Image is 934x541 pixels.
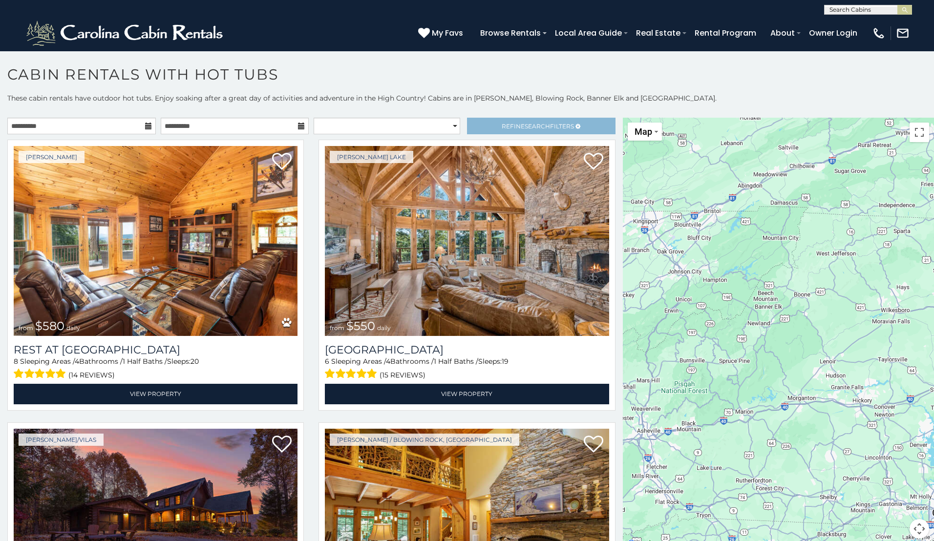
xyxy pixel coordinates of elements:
span: daily [377,324,391,332]
img: Lake Haven Lodge [325,146,609,336]
a: Rest at Mountain Crest from $580 daily [14,146,297,336]
img: White-1-2.png [24,19,227,48]
a: Lake Haven Lodge from $550 daily [325,146,609,336]
span: 4 [75,357,79,366]
a: [PERSON_NAME]/Vilas [19,434,104,446]
a: Rental Program [690,24,761,42]
button: Map camera controls [910,519,929,539]
a: Real Estate [631,24,685,42]
a: Browse Rentals [475,24,546,42]
a: My Favs [418,27,466,40]
a: Owner Login [804,24,862,42]
a: RefineSearchFilters [467,118,616,134]
span: daily [66,324,80,332]
h3: Rest at Mountain Crest [14,343,297,356]
a: [PERSON_NAME] Lake [330,151,413,163]
img: mail-regular-white.png [896,26,910,40]
a: [GEOGRAPHIC_DATA] [325,343,609,356]
span: from [330,324,344,332]
a: Add to favorites [584,152,603,172]
span: Search [525,123,550,130]
span: from [19,324,33,332]
div: Sleeping Areas / Bathrooms / Sleeps: [14,356,297,381]
span: (15 reviews) [380,369,425,381]
img: Rest at Mountain Crest [14,146,297,336]
a: View Property [325,384,609,404]
a: Add to favorites [272,435,292,455]
a: Add to favorites [584,435,603,455]
a: [PERSON_NAME] [19,151,85,163]
span: 4 [386,357,390,366]
span: My Favs [432,27,463,39]
span: 1 Half Baths / [434,357,478,366]
img: phone-regular-white.png [872,26,886,40]
a: Local Area Guide [550,24,627,42]
a: About [765,24,800,42]
span: 8 [14,357,18,366]
a: Rest at [GEOGRAPHIC_DATA] [14,343,297,356]
span: 20 [191,357,199,366]
span: (14 reviews) [68,369,115,381]
a: Add to favorites [272,152,292,172]
a: [PERSON_NAME] / Blowing Rock, [GEOGRAPHIC_DATA] [330,434,519,446]
h3: Lake Haven Lodge [325,343,609,356]
span: $580 [35,319,64,333]
button: Toggle fullscreen view [910,123,929,142]
span: $550 [346,319,375,333]
span: 19 [502,357,509,366]
span: 1 Half Baths / [123,357,167,366]
span: Map [635,126,652,137]
button: Change map style [628,123,662,141]
div: Sleeping Areas / Bathrooms / Sleeps: [325,356,609,381]
a: View Property [14,384,297,404]
span: 6 [325,357,329,366]
span: Refine Filters [502,123,574,130]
